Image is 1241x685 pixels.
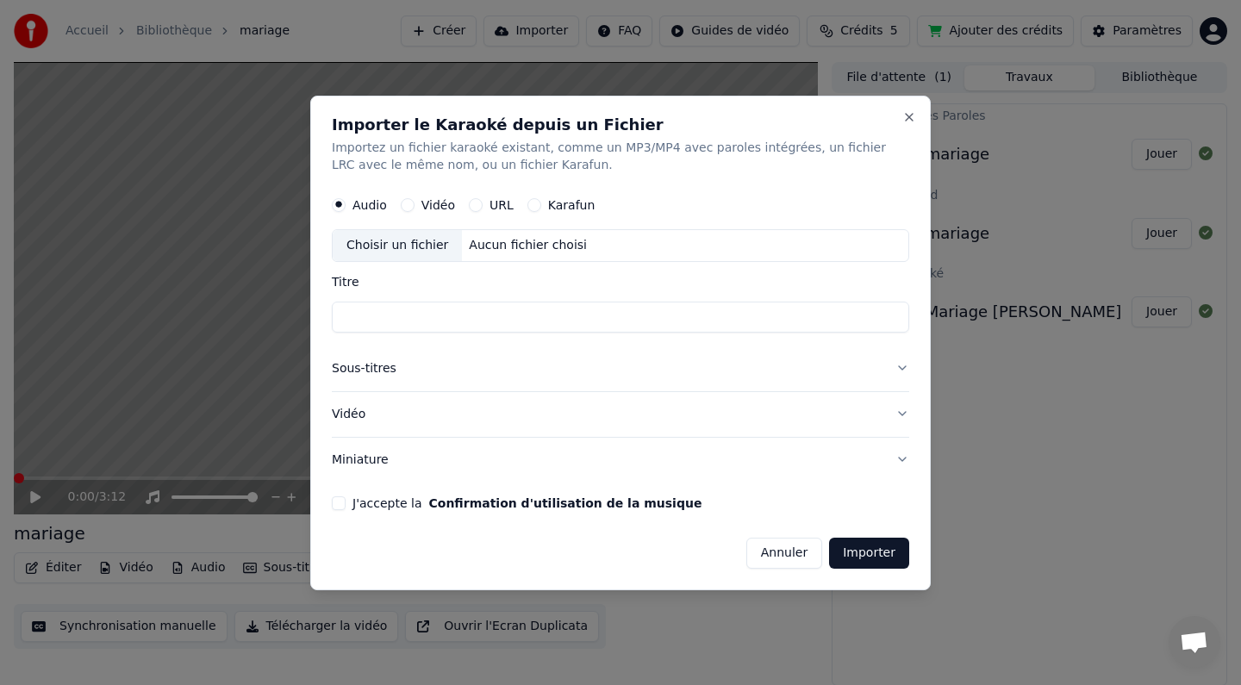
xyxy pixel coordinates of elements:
[332,276,909,288] label: Titre
[333,230,462,261] div: Choisir un fichier
[332,391,909,436] button: Vidéo
[490,199,514,211] label: URL
[332,140,909,174] p: Importez un fichier karaoké existant, comme un MP3/MP4 avec paroles intégrées, un fichier LRC ave...
[332,117,909,133] h2: Importer le Karaoké depuis un Fichier
[332,346,909,391] button: Sous-titres
[352,199,387,211] label: Audio
[421,199,455,211] label: Vidéo
[428,496,702,508] button: J'accepte la
[746,537,822,568] button: Annuler
[352,496,702,508] label: J'accepte la
[332,437,909,482] button: Miniature
[829,537,909,568] button: Importer
[548,199,596,211] label: Karafun
[462,237,594,254] div: Aucun fichier choisi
